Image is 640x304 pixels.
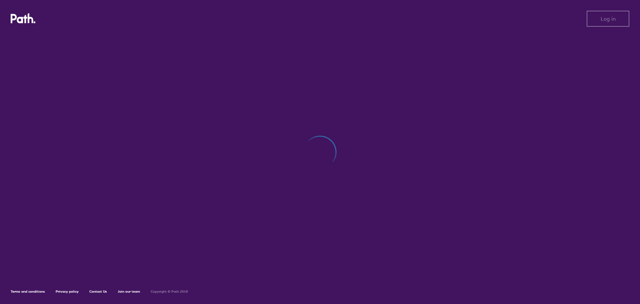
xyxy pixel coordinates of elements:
[11,289,45,294] a: Terms and conditions
[118,289,140,294] a: Join our team
[587,11,629,27] button: Log in
[601,16,616,22] span: Log in
[151,290,188,294] h6: Copyright © Path 2018
[89,289,107,294] a: Contact Us
[56,289,79,294] a: Privacy policy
